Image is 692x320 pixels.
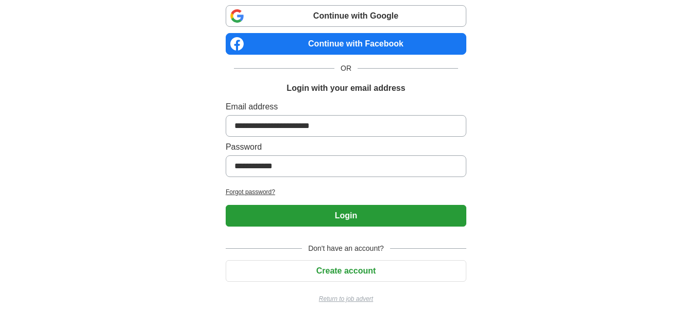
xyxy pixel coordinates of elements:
label: Password [226,141,466,153]
a: Return to job advert [226,294,466,303]
a: Continue with Google [226,5,466,27]
button: Login [226,205,466,227]
h1: Login with your email address [286,82,405,94]
span: Don't have an account? [302,243,390,254]
a: Forgot password? [226,187,466,197]
span: OR [334,63,358,74]
a: Create account [226,266,466,275]
button: Create account [226,260,466,282]
label: Email address [226,101,466,113]
a: Continue with Facebook [226,33,466,55]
